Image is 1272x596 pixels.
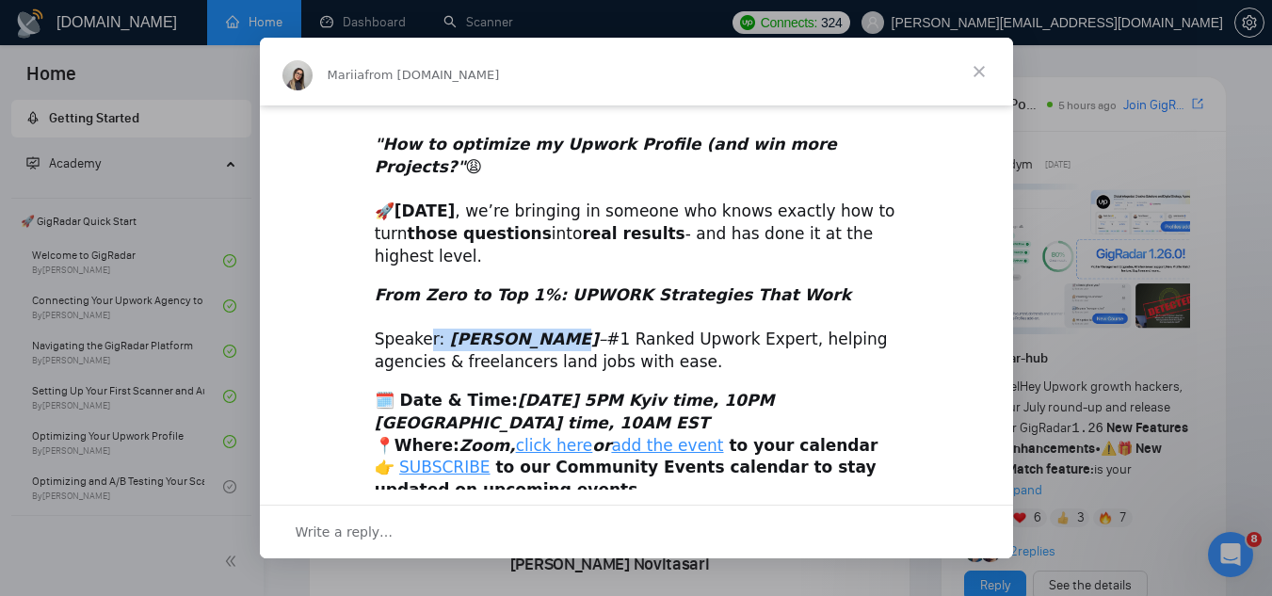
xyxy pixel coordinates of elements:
[459,436,730,455] i: Zoom, or
[375,390,898,502] div: 📍 👉
[611,436,723,455] a: add the event
[375,285,851,304] i: From Zero to Top 1%: UPWORK Strategies That Work
[375,135,837,176] i: "How to optimize my Upwork Profile (and win more Projects?"
[328,68,365,82] span: Mariia
[364,68,499,82] span: from [DOMAIN_NAME]
[282,60,313,90] img: Profile image for Mariia
[582,224,684,243] b: real results
[450,330,599,348] b: [PERSON_NAME]
[375,111,898,268] div: 🚀 , we’re bringing in someone who knows exactly how to turn into - and has done it at the highest...
[408,224,552,243] b: those questions
[375,458,877,499] b: to our Community Events calendar to stay updated on upcoming events
[296,520,394,544] span: Write a reply…
[945,38,1013,105] span: Close
[260,505,1013,558] div: Open conversation and reply
[444,330,606,348] i: –
[399,458,491,476] a: SUBSCRIBE
[394,436,878,455] b: Where: to your calendar
[394,201,456,220] b: [DATE]
[375,391,775,432] b: 🗓️ Date & Time:
[375,135,837,176] b: 😩
[375,391,775,432] i: [DATE] 5PM Kyiv time, 10PM [GEOGRAPHIC_DATA] time, 10AM EST
[375,284,898,374] div: Speaker: #1 Ranked Upwork Expert, helping agencies & freelancers land jobs with ease.
[516,436,593,455] a: click here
